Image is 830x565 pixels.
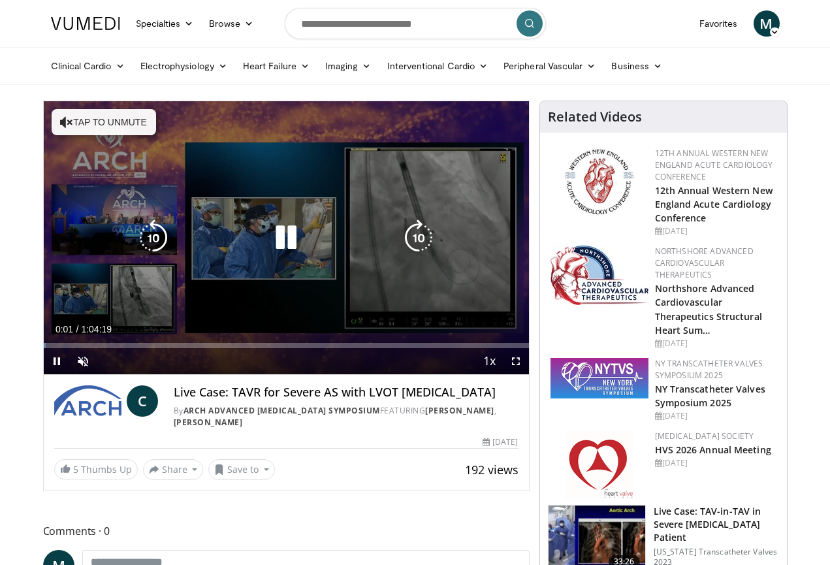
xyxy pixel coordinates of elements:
a: Northshore Advanced Cardiovascular Therapeutics Structural Heart Sum… [655,282,762,336]
span: 0:01 [56,324,73,334]
span: / [76,324,79,334]
button: Playback Rate [477,348,503,374]
div: [DATE] [655,225,776,237]
a: HVS 2026 Annual Meeting [655,444,771,456]
a: Interventional Cardio [379,53,496,79]
h3: Live Case: TAV-in-TAV in Severe [MEDICAL_DATA] Patient [654,505,779,544]
a: Specialties [128,10,202,37]
a: Imaging [317,53,379,79]
video-js: Video Player [44,101,529,375]
img: ARCH Advanced Revascularization Symposium [54,385,121,417]
a: [PERSON_NAME] [174,417,243,428]
button: Save to [208,459,275,480]
img: 0148279c-cbd4-41ce-850e-155379fed24c.png.150x105_q85_autocrop_double_scale_upscale_version-0.2.png [565,430,633,499]
div: [DATE] [483,436,518,448]
img: 0954f259-7907-4053-a817-32a96463ecc8.png.150x105_q85_autocrop_double_scale_upscale_version-0.2.png [563,148,635,216]
a: 12th Annual Western New England Acute Cardiology Conference [655,184,773,224]
a: ARCH Advanced [MEDICAL_DATA] Symposium [184,405,380,416]
a: Favorites [692,10,746,37]
a: 12th Annual Western New England Acute Cardiology Conference [655,148,773,182]
input: Search topics, interventions [285,8,546,39]
img: 381df6ae-7034-46cc-953d-58fc09a18a66.png.150x105_q85_autocrop_double_scale_upscale_version-0.2.png [551,358,648,398]
a: Clinical Cardio [43,53,133,79]
a: 5 Thumbs Up [54,459,138,479]
a: Browse [201,10,261,37]
span: Comments 0 [43,523,530,540]
a: Heart Failure [235,53,317,79]
span: 192 views [465,462,519,477]
a: [MEDICAL_DATA] Society [655,430,754,442]
a: Peripheral Vascular [496,53,603,79]
div: [DATE] [655,338,776,349]
span: 5 [73,463,78,476]
div: [DATE] [655,410,776,422]
button: Tap to unmute [52,109,156,135]
h4: Live Case: TAVR for Severe AS with LVOT [MEDICAL_DATA] [174,385,519,400]
a: Electrophysiology [133,53,235,79]
a: M [754,10,780,37]
img: 45d48ad7-5dc9-4e2c-badc-8ed7b7f471c1.jpg.150x105_q85_autocrop_double_scale_upscale_version-0.2.jpg [551,246,648,305]
span: 1:04:19 [81,324,112,334]
div: [DATE] [655,457,776,469]
button: Pause [44,348,70,374]
h4: Related Videos [548,109,642,125]
a: C [127,385,158,417]
button: Share [143,459,204,480]
a: [PERSON_NAME] [425,405,494,416]
a: NY Transcatheter Valves Symposium 2025 [655,358,763,381]
div: Progress Bar [44,343,529,348]
div: By FEATURING , [174,405,519,428]
button: Unmute [70,348,96,374]
a: NY Transcatheter Valves Symposium 2025 [655,383,765,409]
img: VuMedi Logo [51,17,120,30]
button: Fullscreen [503,348,529,374]
a: NorthShore Advanced Cardiovascular Therapeutics [655,246,754,280]
a: Business [603,53,670,79]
